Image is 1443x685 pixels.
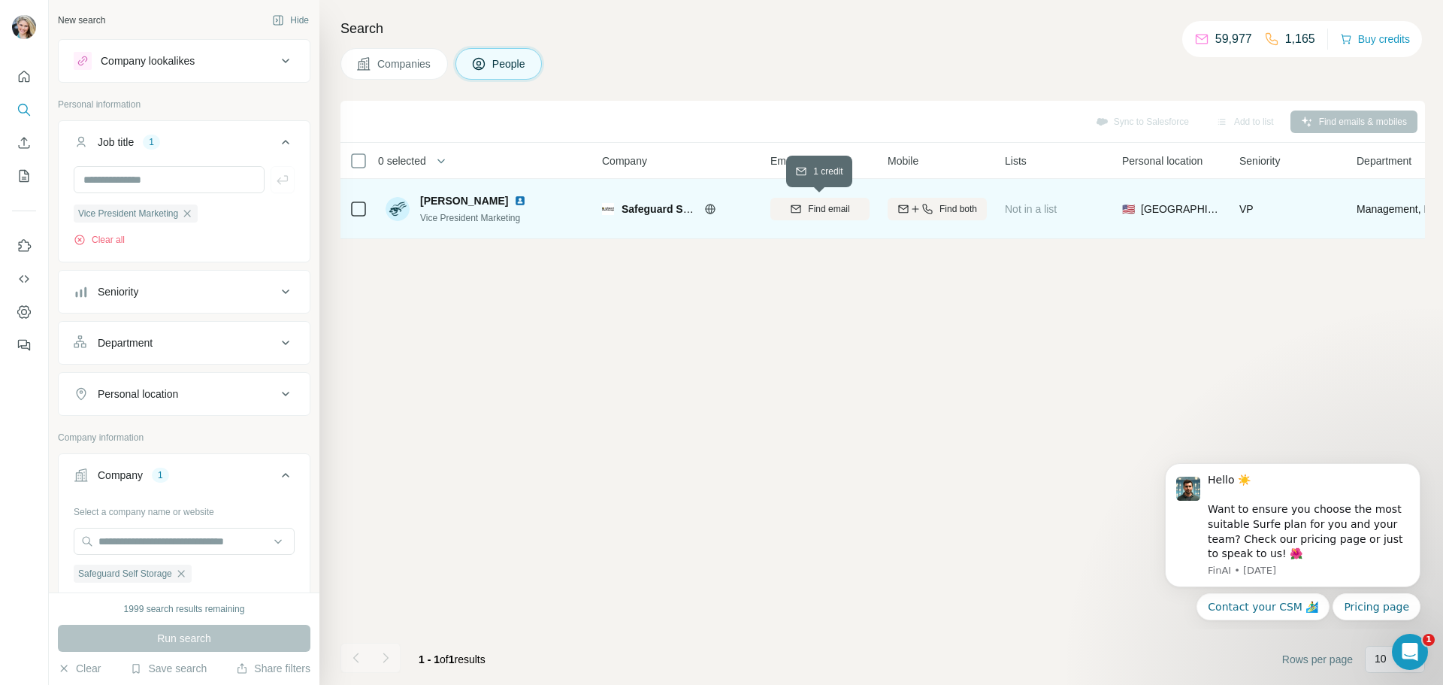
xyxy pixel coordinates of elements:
[98,468,143,483] div: Company
[602,153,647,168] span: Company
[1282,652,1353,667] span: Rows per page
[78,567,172,580] span: Safeguard Self Storage
[1005,203,1057,215] span: Not in a list
[74,499,295,519] div: Select a company name or website
[1239,203,1254,215] span: VP
[939,202,977,216] span: Find both
[143,135,160,149] div: 1
[12,96,36,123] button: Search
[12,63,36,90] button: Quick start
[98,284,138,299] div: Seniority
[1142,450,1443,629] iframe: Intercom notifications message
[12,299,36,326] button: Dashboard
[1122,202,1135,217] span: 🇺🇸
[492,56,527,71] span: People
[378,153,426,168] span: 0 selected
[1122,153,1202,168] span: Personal location
[74,233,125,247] button: Clear all
[420,213,520,223] span: Vice President Marketing
[12,129,36,156] button: Enrich CSV
[1375,651,1387,666] p: 10
[420,193,508,208] span: [PERSON_NAME]
[386,197,410,221] img: Avatar
[98,135,134,150] div: Job title
[440,653,449,665] span: of
[770,153,797,168] span: Email
[59,43,310,79] button: Company lookalikes
[1215,30,1252,48] p: 59,977
[449,653,455,665] span: 1
[622,203,737,215] span: Safeguard Self Storage
[514,195,526,207] img: LinkedIn logo
[808,202,849,216] span: Find email
[98,335,153,350] div: Department
[1005,153,1027,168] span: Lists
[152,468,169,482] div: 1
[12,162,36,189] button: My lists
[59,274,310,310] button: Seniority
[101,53,195,68] div: Company lookalikes
[262,9,319,32] button: Hide
[419,653,440,665] span: 1 - 1
[888,153,918,168] span: Mobile
[12,232,36,259] button: Use Surfe on LinkedIn
[59,124,310,166] button: Job title1
[124,602,245,616] div: 1999 search results remaining
[419,653,486,665] span: results
[59,325,310,361] button: Department
[58,431,310,444] p: Company information
[1340,29,1410,50] button: Buy credits
[340,18,1425,39] h4: Search
[770,198,870,220] button: Find email
[888,198,987,220] button: Find both
[1285,30,1315,48] p: 1,165
[59,376,310,412] button: Personal location
[1141,202,1221,217] span: [GEOGRAPHIC_DATA]
[130,661,207,676] button: Save search
[12,332,36,359] button: Feedback
[59,457,310,499] button: Company1
[12,265,36,292] button: Use Surfe API
[1357,153,1411,168] span: Department
[1392,634,1428,670] iframe: Intercom live chat
[78,207,178,220] span: Vice President Marketing
[377,56,432,71] span: Companies
[58,14,105,27] div: New search
[12,15,36,39] img: Avatar
[1423,634,1435,646] span: 1
[236,661,310,676] button: Share filters
[1239,153,1280,168] span: Seniority
[98,386,178,402] div: Personal location
[602,203,614,215] img: Logo of Safeguard Self Storage
[58,98,310,111] p: Personal information
[58,661,101,676] button: Clear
